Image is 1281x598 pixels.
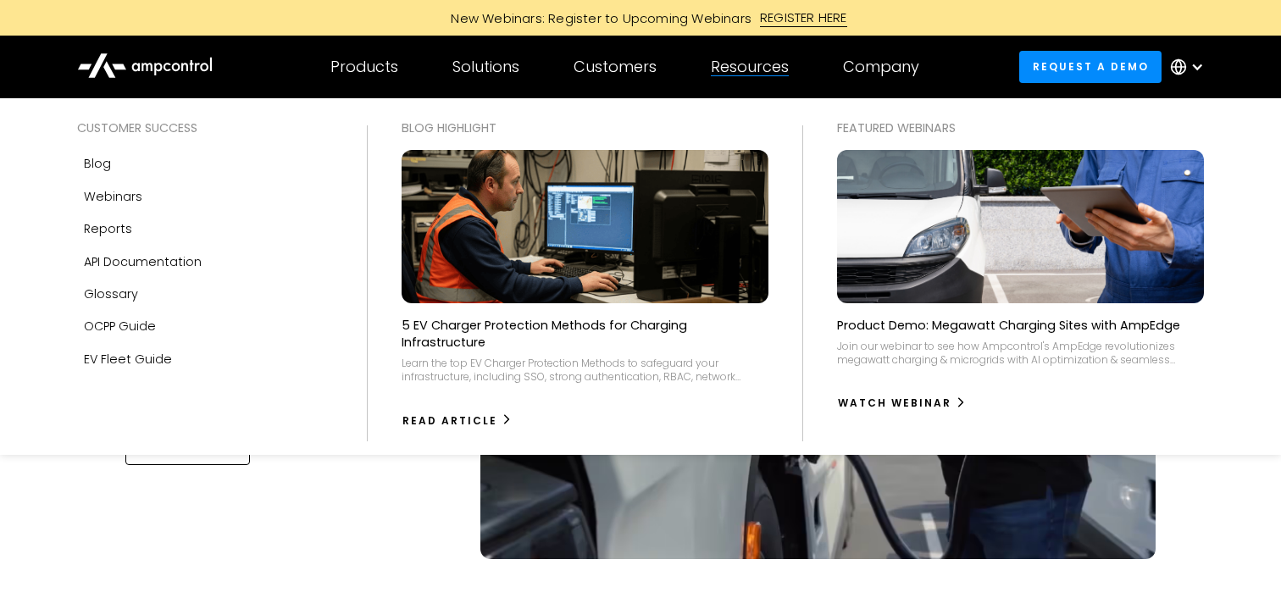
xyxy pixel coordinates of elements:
div: Company [843,58,919,76]
a: Reports [77,213,334,245]
div: watch webinar [838,396,951,411]
p: Product Demo: Megawatt Charging Sites with AmpEdge [837,317,1180,334]
div: Resources [711,58,789,76]
a: Glossary [77,278,334,310]
div: Solutions [452,58,519,76]
div: Products [330,58,398,76]
a: watch webinar [837,390,967,417]
div: EV Fleet Guide [84,350,172,368]
a: OCPP Guide [77,310,334,342]
div: Read Article [402,413,497,429]
div: Customers [574,58,657,76]
div: Featured webinars [837,119,1204,137]
div: Blog [84,154,111,173]
div: REGISTER HERE [760,8,847,27]
div: Customer success [77,119,334,137]
a: API Documentation [77,246,334,278]
div: New Webinars: Register to Upcoming Webinars [434,9,760,27]
p: 5 EV Charger Protection Methods for Charging Infrastructure [402,317,768,351]
div: OCPP Guide [84,317,156,335]
div: Reports [84,219,132,238]
a: Webinars [77,180,334,213]
div: API Documentation [84,252,202,271]
div: Blog Highlight [402,119,768,137]
a: Blog [77,147,334,180]
div: Learn the top EV Charger Protection Methods to safeguard your infrastructure, including SSO, stro... [402,357,768,383]
a: Request a demo [1019,51,1162,82]
div: Glossary [84,285,138,303]
a: EV Fleet Guide [77,343,334,375]
div: Join our webinar to see how Ampcontrol's AmpEdge revolutionizes megawatt charging & microgrids wi... [837,340,1204,366]
a: New Webinars: Register to Upcoming WebinarsREGISTER HERE [259,8,1022,27]
a: Read Article [402,407,513,435]
div: Webinars [84,187,142,206]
